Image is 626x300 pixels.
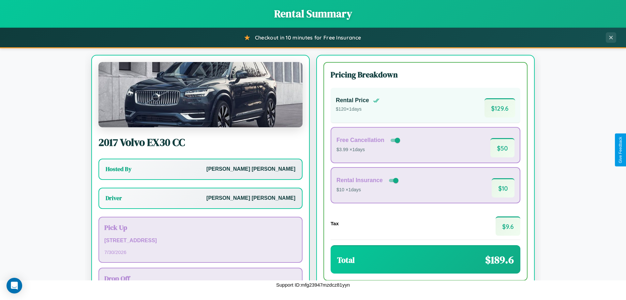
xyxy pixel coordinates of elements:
[490,138,514,157] span: $ 50
[336,137,384,144] h4: Free Cancellation
[98,135,303,150] h2: 2017 Volvo EX30 CC
[485,253,514,267] span: $ 189.6
[7,278,22,293] div: Open Intercom Messenger
[276,280,350,289] p: Support ID: mfg23947mzdcz81yyn
[106,165,131,173] h3: Hosted By
[206,165,295,174] p: [PERSON_NAME] [PERSON_NAME]
[104,223,297,232] h3: Pick Up
[104,248,297,257] p: 7 / 30 / 2026
[336,97,369,104] h4: Rental Price
[106,194,122,202] h3: Driver
[484,98,515,118] span: $ 129.6
[618,137,623,163] div: Give Feedback
[496,216,520,236] span: $ 9.6
[7,7,619,21] h1: Rental Summary
[206,194,295,203] p: [PERSON_NAME] [PERSON_NAME]
[336,177,383,184] h4: Rental Insurance
[98,62,303,127] img: Volvo EX30 CC
[336,146,401,154] p: $3.99 × 1 days
[255,34,361,41] span: Checkout in 10 minutes for Free Insurance
[337,255,355,265] h3: Total
[104,274,297,283] h3: Drop Off
[336,105,380,114] p: $ 120 × 1 days
[336,186,400,194] p: $10 × 1 days
[492,178,514,197] span: $ 10
[331,221,339,226] h4: Tax
[331,69,520,80] h3: Pricing Breakdown
[104,236,297,245] p: [STREET_ADDRESS]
